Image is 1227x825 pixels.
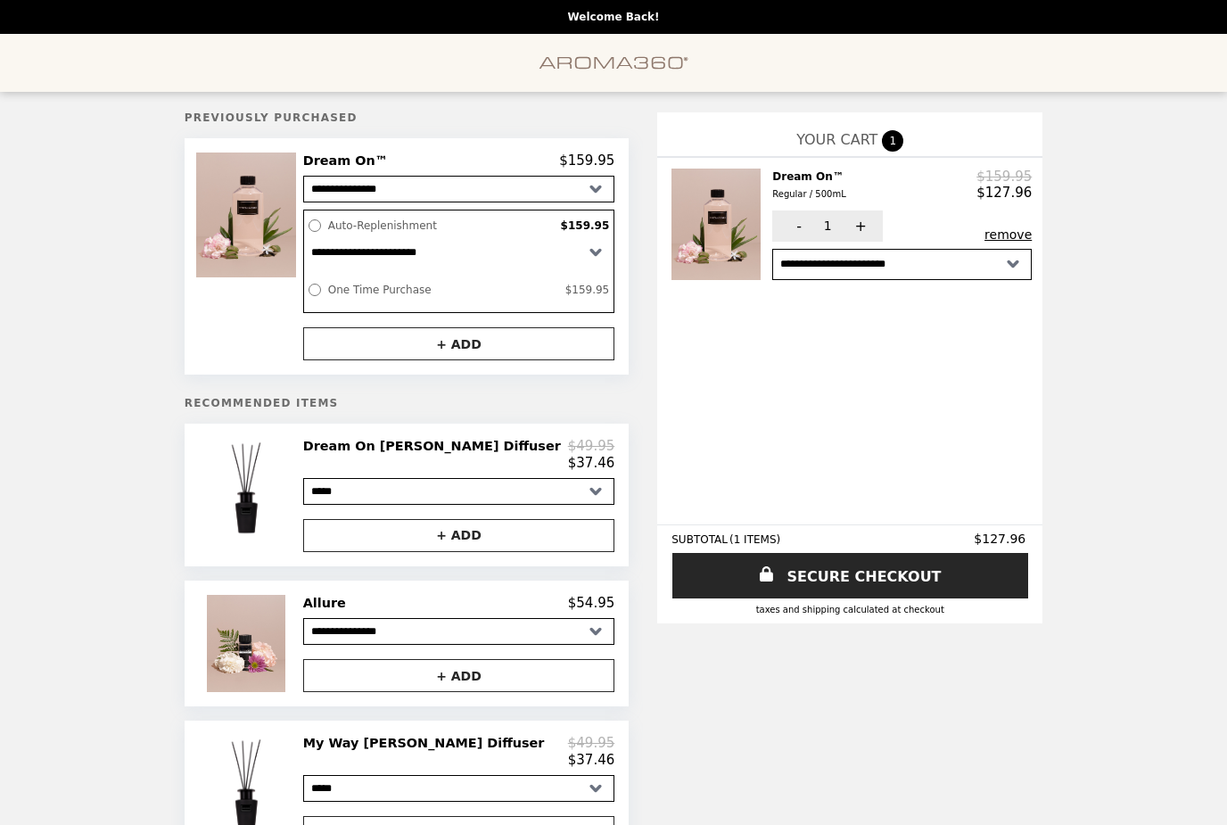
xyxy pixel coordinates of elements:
[671,533,729,546] span: SUBTOTAL
[207,595,290,692] img: Allure
[303,618,615,645] select: Select a product variant
[567,11,659,23] p: Welcome Back!
[882,130,903,152] span: 1
[824,219,832,233] span: 1
[568,752,615,768] p: $37.46
[303,438,568,454] h2: Dream On [PERSON_NAME] Diffuser
[568,595,615,611] p: $54.95
[671,169,765,280] img: Dream On™
[303,153,395,169] h2: Dream On™
[772,210,821,242] button: -
[974,532,1028,546] span: $127.96
[568,438,615,454] p: $49.95
[671,605,1028,615] div: Taxes and Shipping calculated at checkout
[196,153,301,277] img: Dream On™
[796,131,877,148] span: YOUR CART
[556,215,614,236] label: $159.95
[976,185,1032,201] p: $127.96
[185,397,630,409] h5: Recommended Items
[303,519,615,552] button: + ADD
[561,279,614,301] label: $159.95
[729,533,780,546] span: ( 1 ITEMS )
[539,45,688,81] img: Brand Logo
[304,236,614,268] select: Select a subscription option
[303,595,353,611] h2: Allure
[303,176,615,202] select: Select a product variant
[303,775,615,802] select: Select a product variant
[976,169,1032,185] p: $159.95
[303,327,615,360] button: + ADD
[303,659,615,692] button: + ADD
[324,215,556,236] label: Auto-Replenishment
[672,553,1028,598] a: SECURE CHECKOUT
[984,227,1032,242] button: remove
[772,186,845,202] div: Regular / 500mL
[559,153,614,169] p: $159.95
[185,111,630,124] h5: Previously Purchased
[834,210,883,242] button: +
[772,249,1032,280] select: Select a subscription option
[568,735,615,751] p: $49.95
[303,478,615,505] select: Select a product variant
[772,169,852,203] h2: Dream On™
[568,455,615,471] p: $37.46
[303,735,552,751] h2: My Way [PERSON_NAME] Diffuser
[324,279,561,301] label: One Time Purchase
[196,438,301,538] img: Dream On Reed Diffuser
